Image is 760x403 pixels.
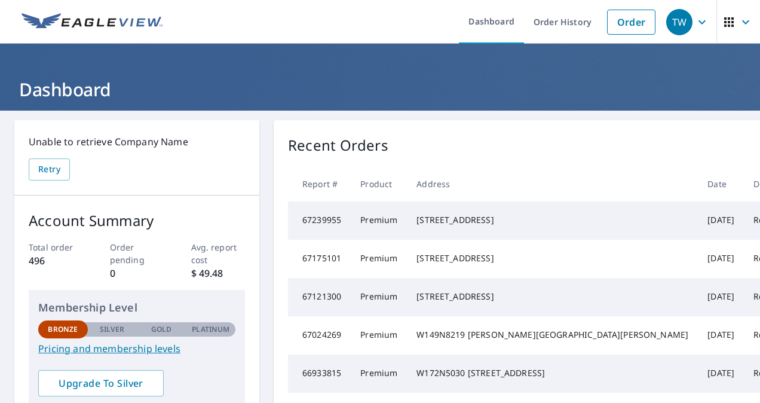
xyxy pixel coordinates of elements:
td: [DATE] [698,316,744,355]
td: Premium [351,278,407,316]
p: Recent Orders [288,135,388,157]
td: [DATE] [698,278,744,316]
h1: Dashboard [14,77,746,102]
p: Total order [29,241,83,254]
td: 67024269 [288,316,351,355]
p: Platinum [192,324,229,335]
td: Premium [351,316,407,355]
div: TW [666,9,692,35]
p: $ 49.48 [191,266,246,280]
td: Premium [351,240,407,278]
th: Date [698,166,744,202]
td: [DATE] [698,240,744,278]
a: Upgrade To Silver [38,370,164,396]
span: Upgrade To Silver [48,377,154,390]
p: Account Summary [29,210,245,231]
div: W149N8219 [PERSON_NAME][GEOGRAPHIC_DATA][PERSON_NAME] [416,329,688,341]
span: Retry [38,162,60,177]
p: 496 [29,254,83,268]
div: [STREET_ADDRESS] [416,291,688,303]
div: [STREET_ADDRESS] [416,214,688,226]
p: Membership Level [38,300,235,316]
th: Address [407,166,698,202]
div: W172N5030 [STREET_ADDRESS] [416,367,688,379]
p: Order pending [110,241,164,266]
a: Pricing and membership levels [38,341,235,356]
td: [DATE] [698,202,744,240]
p: Avg. report cost [191,241,246,266]
td: Premium [351,355,407,393]
td: 66933815 [288,355,351,393]
div: [STREET_ADDRESS] [416,252,688,264]
td: 67121300 [288,278,351,316]
td: 67175101 [288,240,351,278]
th: Report # [288,166,351,202]
p: 0 [110,266,164,280]
th: Product [351,166,407,202]
p: Unable to retrieve Company Name [29,135,245,149]
td: 67239955 [288,202,351,240]
p: Bronze [48,324,78,335]
td: Premium [351,202,407,240]
img: EV Logo [22,13,163,31]
td: [DATE] [698,355,744,393]
p: Silver [100,324,125,335]
a: Order [607,10,655,35]
p: Gold [151,324,171,335]
button: Retry [29,158,70,181]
